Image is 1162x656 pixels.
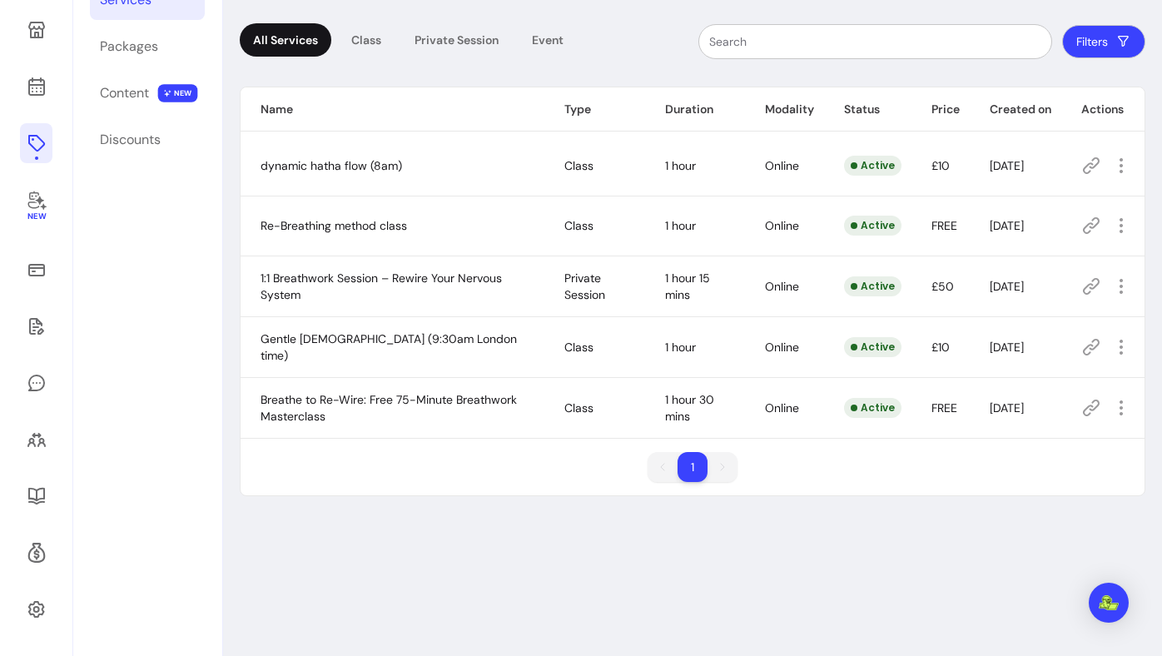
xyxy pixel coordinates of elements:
span: [DATE] [990,400,1024,415]
div: Packages [100,37,158,57]
div: Active [844,337,901,357]
th: Type [544,87,645,132]
div: Content [100,83,149,103]
th: Name [241,87,544,132]
div: All Services [240,23,331,57]
span: Online [765,158,799,173]
span: dynamic hatha flow (8am) [261,158,402,173]
span: 1 hour 15 mins [665,271,710,302]
span: 1:1 Breathwork Session – Rewire Your Nervous System [261,271,502,302]
span: Class [564,340,593,355]
nav: pagination navigation [639,444,746,490]
span: Online [765,218,799,233]
a: Clients [20,420,52,460]
a: Calendar [20,67,52,107]
th: Duration [645,87,745,132]
a: New [20,180,52,233]
span: FREE [931,218,957,233]
span: £50 [931,279,954,294]
div: Discounts [100,130,161,150]
span: [DATE] [990,340,1024,355]
span: 1 hour [665,158,696,173]
span: Breathe to Re-Wire: Free 75-Minute Breathwork Masterclass [261,392,517,424]
span: NEW [158,84,198,102]
div: Class [338,23,395,57]
span: Private Session [564,271,605,302]
a: Refer & Earn [20,533,52,573]
th: Modality [745,87,824,132]
div: Active [844,156,901,176]
th: Price [911,87,970,132]
a: Discounts [90,120,205,160]
th: Actions [1061,87,1145,132]
span: Class [564,158,593,173]
input: Search [709,33,1041,50]
a: Content NEW [90,73,205,113]
div: Active [844,276,901,296]
a: Offerings [20,123,52,163]
a: Settings [20,589,52,629]
span: Online [765,279,799,294]
div: Active [844,216,901,236]
span: New [27,211,45,222]
span: [DATE] [990,218,1024,233]
div: Active [844,398,901,418]
a: Resources [20,476,52,516]
span: FREE [931,400,957,415]
span: £10 [931,158,950,173]
span: [DATE] [990,158,1024,173]
a: My Page [20,10,52,50]
span: [DATE] [990,279,1024,294]
span: Gentle [DEMOGRAPHIC_DATA] (9:30am London time) [261,331,517,363]
button: Filters [1062,25,1145,58]
a: Waivers [20,306,52,346]
span: 1 hour [665,340,696,355]
span: Class [564,400,593,415]
span: Re-Breathing method class [261,218,407,233]
th: Created on [970,87,1061,132]
span: 1 hour [665,218,696,233]
span: £10 [931,340,950,355]
th: Status [824,87,911,132]
a: Packages [90,27,205,67]
span: Online [765,340,799,355]
div: Event [519,23,577,57]
a: Sales [20,250,52,290]
span: Class [564,218,593,233]
a: My Messages [20,363,52,403]
div: Private Session [401,23,512,57]
div: Open Intercom Messenger [1089,583,1129,623]
span: Online [765,400,799,415]
span: 1 hour 30 mins [665,392,714,424]
li: pagination item 1 active [678,452,708,482]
